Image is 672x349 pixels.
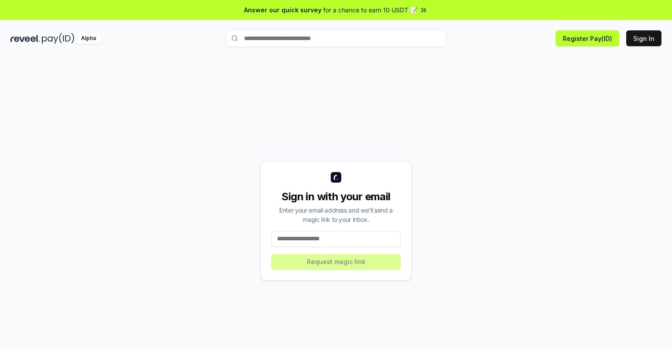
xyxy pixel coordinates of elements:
div: Enter your email address and we’ll send a magic link to your inbox. [271,206,401,224]
span: for a chance to earn 10 USDT 📝 [323,5,417,15]
span: Answer our quick survey [244,5,321,15]
button: Sign In [626,30,661,46]
button: Register Pay(ID) [556,30,619,46]
img: logo_small [331,172,341,183]
img: pay_id [42,33,74,44]
div: Alpha [76,33,101,44]
img: reveel_dark [11,33,40,44]
div: Sign in with your email [271,190,401,204]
